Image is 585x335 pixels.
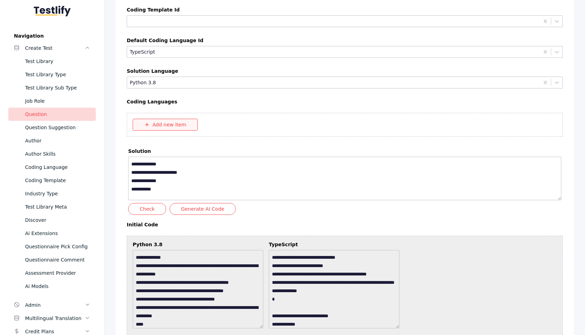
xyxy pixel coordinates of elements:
[8,280,96,293] a: Ai Models
[25,57,90,65] div: Test Library
[25,216,90,224] div: Discover
[8,108,96,121] a: Question
[269,242,399,247] label: TypeScript
[8,121,96,134] a: Question Suggestion
[8,94,96,108] a: Job Role
[25,269,90,277] div: Assessment Provider
[128,203,166,215] button: Check
[8,174,96,187] a: Coding Template
[170,203,236,215] button: Generate AI Code
[25,84,90,92] div: Test Library Sub Type
[25,203,90,211] div: Test Library Meta
[8,227,96,240] a: Ai Extensions
[8,240,96,253] a: Questionnaire Pick Config
[34,6,71,16] img: Testlify - Backoffice
[8,200,96,213] a: Test Library Meta
[25,229,90,237] div: Ai Extensions
[25,256,90,264] div: Questionnaire Comment
[127,7,563,13] label: Coding Template Id
[25,97,90,105] div: Job Role
[25,282,90,290] div: Ai Models
[25,176,90,185] div: Coding Template
[127,99,563,104] label: Coding Languages
[8,33,96,39] label: Navigation
[25,110,90,118] div: Question
[8,187,96,200] a: Industry Type
[128,148,561,154] label: solution
[25,70,90,79] div: Test Library Type
[25,314,85,322] div: Multilingual Translation
[25,137,90,145] div: Author
[133,242,263,247] label: Python 3.8
[133,119,198,131] button: Add new item
[8,213,96,227] a: Discover
[25,163,90,171] div: Coding Language
[8,68,96,81] a: Test Library Type
[127,68,563,74] label: Solution Language
[8,161,96,174] a: Coding Language
[25,242,90,251] div: Questionnaire Pick Config
[25,123,90,132] div: Question Suggestion
[127,222,563,227] label: Initial Code
[8,253,96,266] a: Questionnaire Comment
[25,44,85,52] div: Create Test
[8,55,96,68] a: Test Library
[8,266,96,280] a: Assessment Provider
[25,189,90,198] div: Industry Type
[25,150,90,158] div: Author Skills
[8,134,96,147] a: Author
[127,38,563,43] label: Default Coding Language Id
[8,147,96,161] a: Author Skills
[25,301,85,309] div: Admin
[8,81,96,94] a: Test Library Sub Type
